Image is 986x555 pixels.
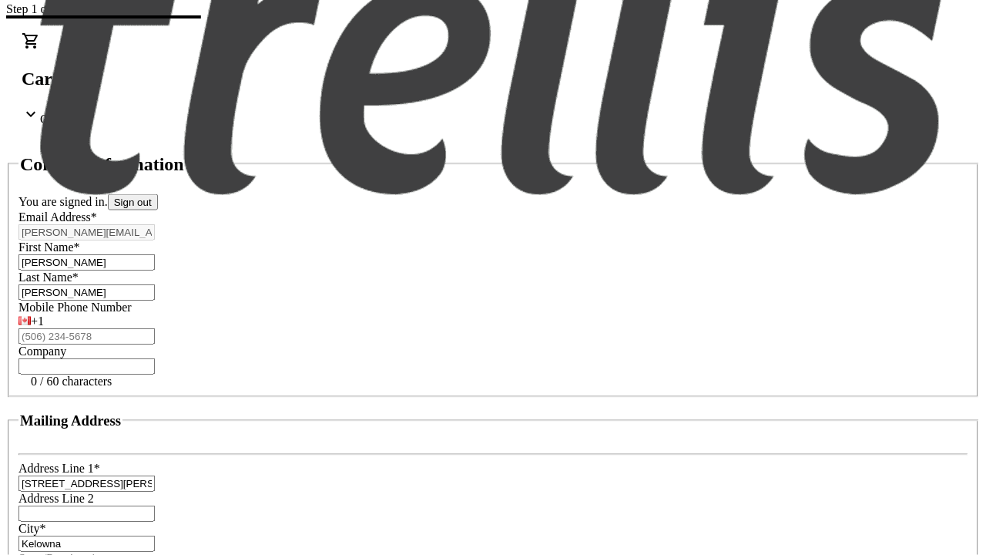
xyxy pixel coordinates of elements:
h3: Mailing Address [20,412,121,429]
input: Address [18,476,155,492]
input: City [18,536,155,552]
label: Address Line 2 [18,492,94,505]
input: (506) 234-5678 [18,328,155,345]
label: Company [18,345,66,358]
label: Address Line 1* [18,462,100,475]
label: Mobile Phone Number [18,301,132,314]
tr-character-limit: 0 / 60 characters [31,375,112,388]
label: City* [18,522,46,535]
